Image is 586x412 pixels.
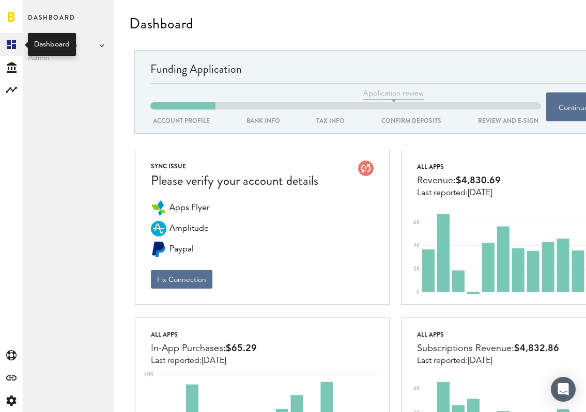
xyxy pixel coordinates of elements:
[314,115,347,126] div: tax info
[358,161,374,176] img: account-issue.svg
[151,328,257,341] div: All apps
[468,189,492,197] span: [DATE]
[244,115,283,126] div: BANK INFO
[417,161,501,173] div: All apps
[475,115,541,126] div: REVIEW AND E-SIGN
[151,221,166,236] div: Amplitude
[417,341,559,356] div: Subscriptions Revenue:
[456,176,501,185] span: $4,830.69
[151,242,166,257] div: Paypal
[169,221,209,236] span: Amplitude
[417,188,501,198] div: Last reported:
[413,220,420,225] text: 6K
[28,52,109,64] span: Admin
[363,88,424,100] span: Application review
[379,115,444,126] div: confirm deposits
[417,173,501,188] div: Revenue:
[468,357,492,365] span: [DATE]
[151,341,257,356] div: In-App Purchases:
[151,172,318,190] div: Please verify your account details
[226,344,257,353] span: $65.29
[28,11,75,33] span: Dashboard
[417,356,559,366] div: Last reported:
[169,200,209,216] span: Apps Flyer
[413,243,420,248] text: 4K
[144,372,153,377] text: 400
[169,242,194,257] span: Paypal
[151,270,212,289] button: Fix Connection
[514,344,559,353] span: $4,832.86
[151,200,166,216] div: Apps Flyer
[551,377,576,402] div: Open Intercom Messenger
[413,266,420,272] text: 2K
[75,7,113,17] span: Support
[150,115,212,126] div: ACCOUNT PROFILE
[413,386,420,391] text: 6K
[34,39,70,50] div: Dashboard
[417,290,420,295] text: 0
[417,328,559,341] div: All apps
[202,357,226,365] span: [DATE]
[129,15,193,32] div: Dashboard
[151,356,257,366] div: Last reported:
[151,161,318,172] div: SYNC ISSUE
